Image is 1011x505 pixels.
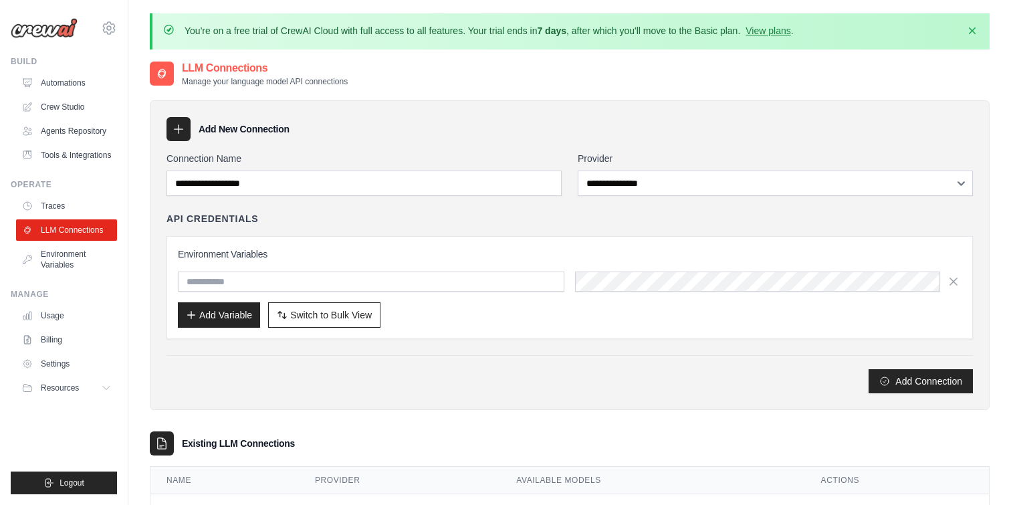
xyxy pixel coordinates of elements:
p: Manage your language model API connections [182,76,348,87]
span: Switch to Bulk View [290,308,372,322]
h3: Add New Connection [199,122,290,136]
a: Settings [16,353,117,375]
a: LLM Connections [16,219,117,241]
span: Resources [41,383,79,393]
h2: LLM Connections [182,60,348,76]
h4: API Credentials [166,212,258,225]
p: You're on a free trial of CrewAI Cloud with full access to all features. Your trial ends in , aft... [185,24,794,37]
div: Build [11,56,117,67]
a: Traces [16,195,117,217]
button: Resources [16,377,117,399]
span: Logout [60,478,84,488]
th: Name [150,467,299,494]
h3: Environment Variables [178,247,962,261]
a: Automations [16,72,117,94]
label: Connection Name [166,152,562,165]
button: Switch to Bulk View [268,302,380,328]
img: Logo [11,18,78,38]
th: Provider [299,467,500,494]
a: Usage [16,305,117,326]
th: Actions [805,467,989,494]
button: Logout [11,472,117,494]
label: Provider [578,152,973,165]
a: Environment Variables [16,243,117,276]
div: Operate [11,179,117,190]
th: Available Models [500,467,804,494]
div: Manage [11,289,117,300]
a: Crew Studio [16,96,117,118]
button: Add Connection [869,369,973,393]
a: Agents Repository [16,120,117,142]
a: Tools & Integrations [16,144,117,166]
h3: Existing LLM Connections [182,437,295,450]
strong: 7 days [537,25,566,36]
a: View plans [746,25,790,36]
button: Add Variable [178,302,260,328]
a: Billing [16,329,117,350]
